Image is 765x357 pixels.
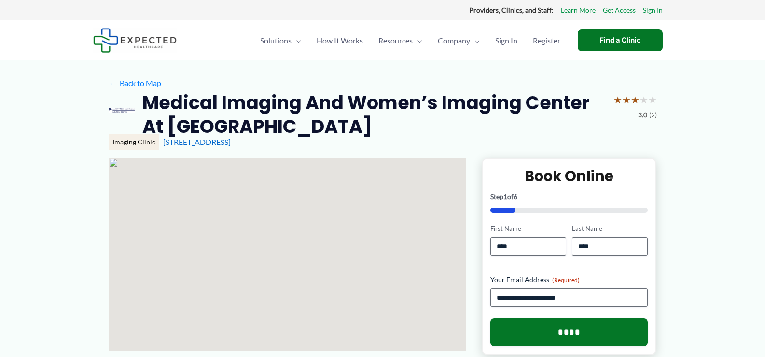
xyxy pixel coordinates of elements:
span: Solutions [260,24,292,57]
span: (2) [649,109,657,121]
span: 3.0 [638,109,647,121]
span: ★ [622,91,631,109]
span: Menu Toggle [470,24,480,57]
span: ← [109,78,118,87]
a: Sign In [643,4,663,16]
a: SolutionsMenu Toggle [252,24,309,57]
span: Sign In [495,24,517,57]
nav: Primary Site Navigation [252,24,568,57]
span: 1 [503,192,507,200]
label: Your Email Address [490,275,648,285]
strong: Providers, Clinics, and Staff: [469,6,554,14]
span: Register [533,24,560,57]
label: Last Name [572,224,648,233]
span: Menu Toggle [292,24,301,57]
a: Learn More [561,4,596,16]
span: How It Works [317,24,363,57]
a: Sign In [487,24,525,57]
h2: Medical Imaging and Women’s Imaging Center at [GEOGRAPHIC_DATA] [142,91,606,139]
a: Find a Clinic [578,29,663,51]
a: Register [525,24,568,57]
span: ★ [648,91,657,109]
span: Company [438,24,470,57]
p: Step of [490,193,648,200]
a: [STREET_ADDRESS] [163,137,231,146]
span: ★ [613,91,622,109]
span: 6 [514,192,517,200]
div: Imaging Clinic [109,134,159,150]
label: First Name [490,224,566,233]
a: How It Works [309,24,371,57]
span: ★ [640,91,648,109]
span: (Required) [552,276,580,284]
a: CompanyMenu Toggle [430,24,487,57]
img: Expected Healthcare Logo - side, dark font, small [93,28,177,53]
a: ResourcesMenu Toggle [371,24,430,57]
span: ★ [631,91,640,109]
a: ←Back to Map [109,76,161,90]
a: Get Access [603,4,636,16]
span: Menu Toggle [413,24,422,57]
span: Resources [378,24,413,57]
h2: Book Online [490,167,648,186]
